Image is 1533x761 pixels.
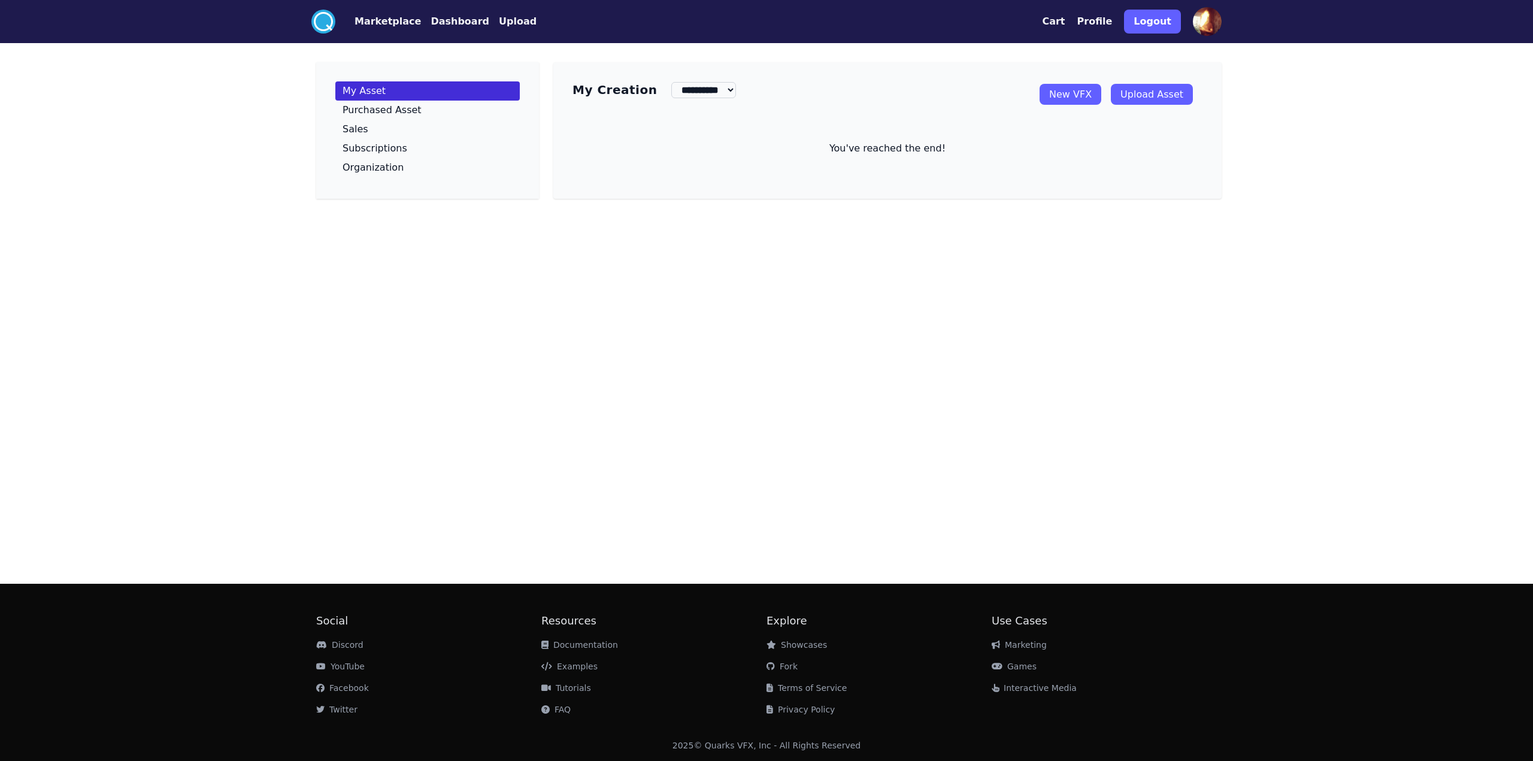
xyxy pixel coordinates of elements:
p: Sales [343,125,368,134]
a: Documentation [541,640,618,650]
button: Marketplace [355,14,421,29]
button: Cart [1042,14,1065,29]
a: Dashboard [421,14,489,29]
a: Upload [489,14,537,29]
a: Twitter [316,705,358,714]
a: Subscriptions [335,139,520,158]
a: Privacy Policy [766,705,835,714]
p: You've reached the end! [572,141,1202,156]
a: Fork [766,662,798,671]
h2: Use Cases [992,613,1217,629]
button: Profile [1077,14,1113,29]
a: Logout [1124,5,1181,38]
a: Showcases [766,640,827,650]
a: Facebook [316,683,369,693]
h2: Resources [541,613,766,629]
a: Sales [335,120,520,139]
button: Upload [499,14,537,29]
a: Games [992,662,1037,671]
div: 2025 © Quarks VFX, Inc - All Rights Reserved [672,739,861,751]
a: Upload Asset [1111,84,1193,105]
a: My Asset [335,81,520,101]
img: profile [1193,7,1222,36]
button: Logout [1124,10,1181,34]
p: My Asset [343,86,386,96]
a: Discord [316,640,363,650]
a: New VFX [1040,84,1101,105]
a: Terms of Service [766,683,847,693]
button: Dashboard [431,14,489,29]
a: Interactive Media [992,683,1077,693]
a: Marketplace [335,14,421,29]
a: Tutorials [541,683,591,693]
p: Organization [343,163,404,172]
h2: Explore [766,613,992,629]
a: Examples [541,662,598,671]
h3: My Creation [572,81,657,98]
a: Purchased Asset [335,101,520,120]
p: Purchased Asset [343,105,422,115]
a: FAQ [541,705,571,714]
p: Subscriptions [343,144,407,153]
h2: Social [316,613,541,629]
a: Organization [335,158,520,177]
a: YouTube [316,662,365,671]
a: Marketing [992,640,1047,650]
